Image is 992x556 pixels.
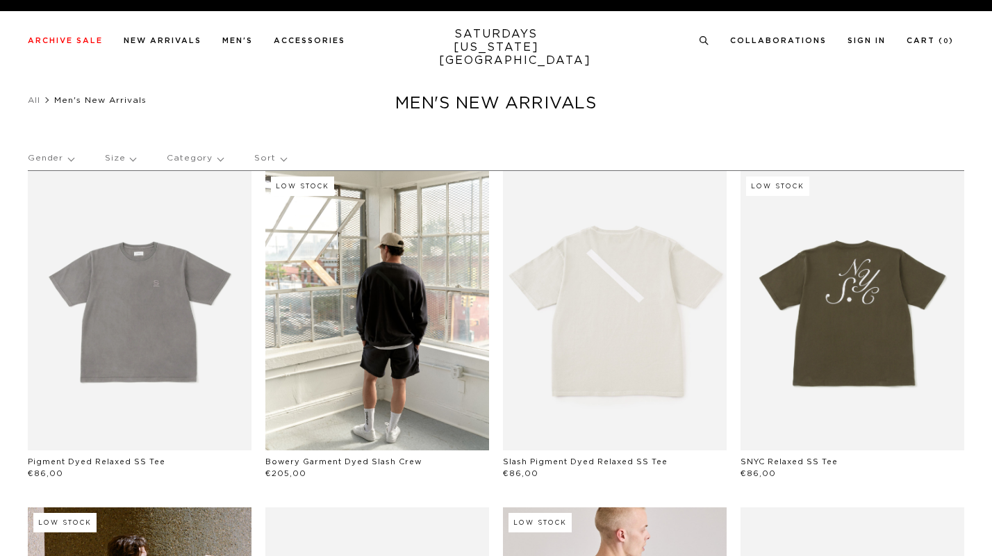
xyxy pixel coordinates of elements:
a: Sign In [848,37,886,44]
p: Sort [254,142,286,174]
span: €86,00 [503,470,538,477]
a: Pigment Dyed Relaxed SS Tee [28,458,165,466]
small: 0 [943,38,949,44]
span: €86,00 [741,470,776,477]
div: Low Stock [271,177,334,196]
span: €205,00 [265,470,306,477]
p: Gender [28,142,74,174]
span: €86,00 [28,470,63,477]
div: Low Stock [746,177,809,196]
div: Low Stock [509,513,572,532]
a: Men's [222,37,253,44]
p: Category [167,142,223,174]
a: All [28,96,40,104]
span: Men's New Arrivals [54,96,147,104]
p: Size [105,142,135,174]
a: SNYC Relaxed SS Tee [741,458,838,466]
a: Bowery Garment Dyed Slash Crew [265,458,422,466]
a: Slash Pigment Dyed Relaxed SS Tee [503,458,668,466]
a: SATURDAYS[US_STATE][GEOGRAPHIC_DATA] [439,28,554,67]
a: New Arrivals [124,37,201,44]
a: Collaborations [730,37,827,44]
a: Archive Sale [28,37,103,44]
a: Accessories [274,37,345,44]
a: Cart (0) [907,37,954,44]
div: Low Stock [33,513,97,532]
